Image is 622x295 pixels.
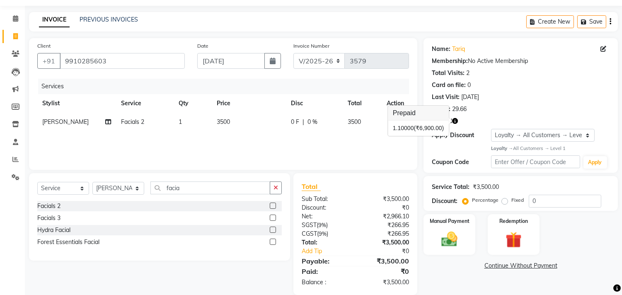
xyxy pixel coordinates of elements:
input: Search by Name/Mobile/Email/Code [60,53,185,69]
a: Tariq [452,45,465,53]
span: 9% [319,230,327,237]
span: 1. [393,125,398,131]
div: Net: [295,212,356,221]
span: SGST [302,221,317,229]
button: Apply [583,156,607,169]
div: ( ) [295,230,356,238]
div: Points: [432,105,450,114]
h3: Prepaid [388,106,449,121]
img: _gift.svg [501,230,527,250]
input: Enter Offer / Coupon Code [491,155,580,168]
span: Total [302,182,321,191]
a: Continue Without Payment [425,261,616,270]
span: (₹6,900.00) [414,125,444,131]
button: Save [577,15,606,28]
div: ₹3,500.00 [473,183,499,191]
div: ₹2,966.10 [356,212,416,221]
a: PREVIOUS INVOICES [80,16,138,23]
div: Services [38,79,415,94]
span: 3500 [348,118,361,126]
div: Service Total: [432,183,470,191]
label: Percentage [472,196,499,204]
div: 29.66 [452,105,467,114]
a: INVOICE [39,12,70,27]
div: ₹0 [356,266,416,276]
div: No Active Membership [432,57,610,65]
div: Payable: [295,256,356,266]
span: | [303,118,304,126]
div: ₹3,500.00 [356,278,416,287]
div: Total: [295,238,356,247]
div: Paid: [295,266,356,276]
img: _cash.svg [436,230,462,249]
div: Membership: [432,57,468,65]
div: Last Visit: [432,93,460,102]
div: Name: [432,45,450,53]
div: [DATE] [461,93,479,102]
div: ( ) [295,221,356,230]
th: Total [343,94,382,113]
th: Disc [286,94,343,113]
div: ₹0 [356,203,416,212]
button: Create New [526,15,574,28]
span: [PERSON_NAME] [42,118,89,126]
label: Invoice Number [293,42,329,50]
label: Date [197,42,208,50]
div: 2 [466,69,470,77]
a: Add Tip [295,247,365,256]
label: Redemption [499,218,528,225]
div: ₹3,500.00 [356,256,416,266]
div: ₹266.95 [356,230,416,238]
label: Client [37,42,51,50]
div: Facials 2 [37,202,61,210]
input: Search or Scan [150,181,270,194]
div: Balance : [295,278,356,287]
div: ₹3,500.00 [356,238,416,247]
span: 9% [318,222,326,228]
div: Sub Total: [295,195,356,203]
div: ₹266.95 [356,221,416,230]
th: Service [116,94,174,113]
span: Facials 2 [121,118,145,126]
th: Stylist [37,94,116,113]
div: 0 [467,81,471,89]
button: +91 [37,53,61,69]
div: Card on file: [432,81,466,89]
span: CGST [302,230,317,237]
span: 0 % [307,118,317,126]
strong: Loyalty → [491,145,513,151]
span: 1 [179,118,182,126]
span: 3500 [217,118,230,126]
th: Price [212,94,286,113]
span: 0 F [291,118,299,126]
div: Forest Essentials Facial [37,238,99,247]
label: Fixed [511,196,524,204]
div: Facials 3 [37,214,61,222]
div: Apply Discount [432,131,491,140]
th: Qty [174,94,212,113]
div: Hydra Facial [37,226,70,235]
div: 10000 [393,124,444,133]
div: Discount: [295,203,356,212]
div: Total Visits: [432,69,465,77]
th: Action [382,94,409,113]
div: ₹0 [365,247,416,256]
div: All Customers → Level 1 [491,145,610,152]
div: ₹3,500.00 [356,195,416,203]
div: Coupon Code [432,158,491,167]
div: Discount: [432,197,457,206]
label: Manual Payment [430,218,470,225]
